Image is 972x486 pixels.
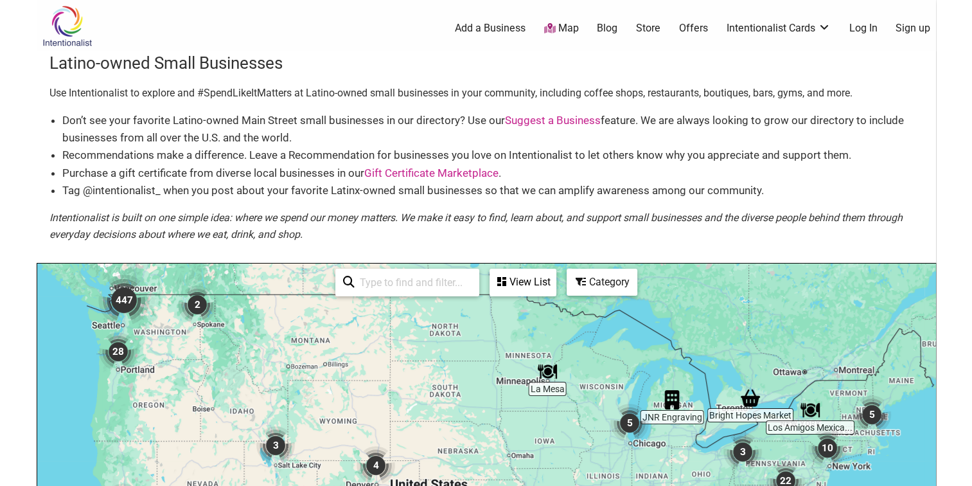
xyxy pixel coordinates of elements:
[49,212,903,240] em: Intentionalist is built on one simple idea: where we spend our money matters. We make it easy to ...
[853,395,891,434] div: 5
[727,21,831,35] a: Intentionalist Cards
[567,269,637,296] div: Filter by category
[505,114,601,127] a: Suggest a Business
[355,270,472,295] input: Type to find and filter...
[597,21,617,35] a: Blog
[679,21,708,35] a: Offers
[849,21,877,35] a: Log In
[62,182,923,199] li: Tag @intentionalist_ when you post about your favorite Latinx-owned small businesses so that we c...
[364,166,499,179] a: Gift Certificate Marketplace
[568,270,636,294] div: Category
[896,21,930,35] a: Sign up
[98,274,150,326] div: 447
[455,21,526,35] a: Add a Business
[490,269,556,296] div: See a list of the visible businesses
[800,401,820,420] div: Los Amigos Mexican Restaurant
[357,446,395,485] div: 4
[62,147,923,164] li: Recommendations make a difference. Leave a Recommendation for businesses you love on Intentionali...
[491,270,555,294] div: View List
[37,5,98,47] img: Intentionalist
[62,165,923,182] li: Purchase a gift certificate from diverse local businesses in our .
[610,404,649,442] div: 5
[49,51,923,75] h3: Latino-owned Small Businesses
[99,332,137,371] div: 28
[662,390,682,410] div: JNR Engraving
[741,388,760,408] div: Bright Hopes Market
[723,433,762,471] div: 3
[538,362,557,381] div: La Mesa
[543,21,578,36] a: Map
[335,269,479,296] div: Type to search and filter
[49,85,923,102] p: Use Intentionalist to explore and #SpendLikeItMatters at Latino-owned small businesses in your co...
[62,112,923,147] li: Don’t see your favorite Latino-owned Main Street small businesses in our directory? Use our featu...
[178,285,216,324] div: 2
[808,429,847,467] div: 10
[256,426,295,465] div: 3
[636,21,660,35] a: Store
